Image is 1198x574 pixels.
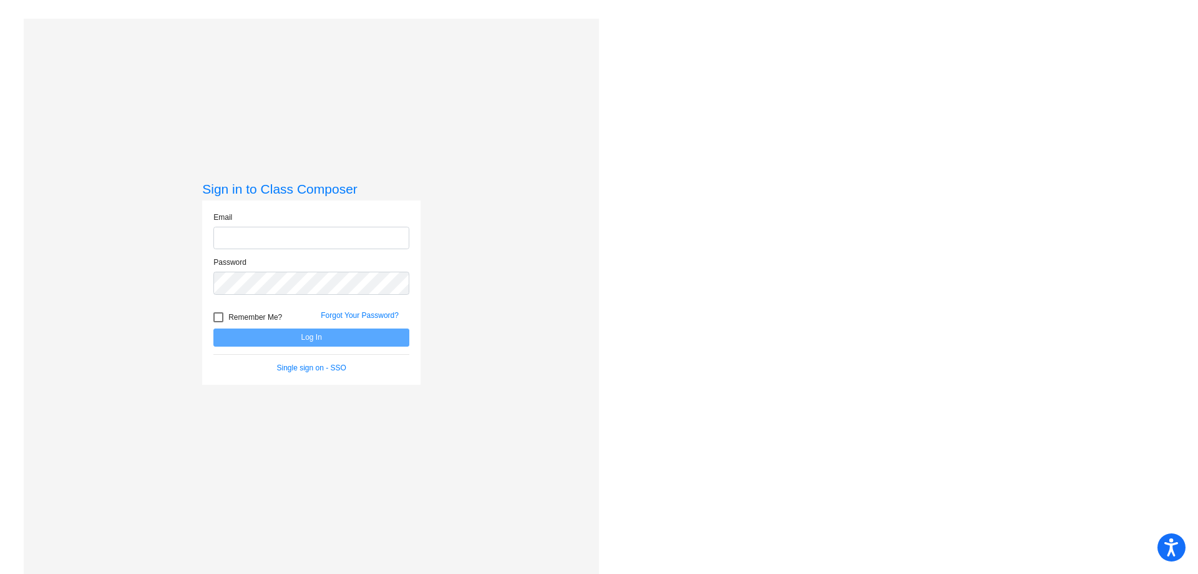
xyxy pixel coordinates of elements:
[277,364,346,372] a: Single sign on - SSO
[213,257,246,268] label: Password
[213,212,232,223] label: Email
[213,329,409,347] button: Log In
[202,181,421,197] h3: Sign in to Class Composer
[321,311,399,320] a: Forgot Your Password?
[228,310,282,325] span: Remember Me?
